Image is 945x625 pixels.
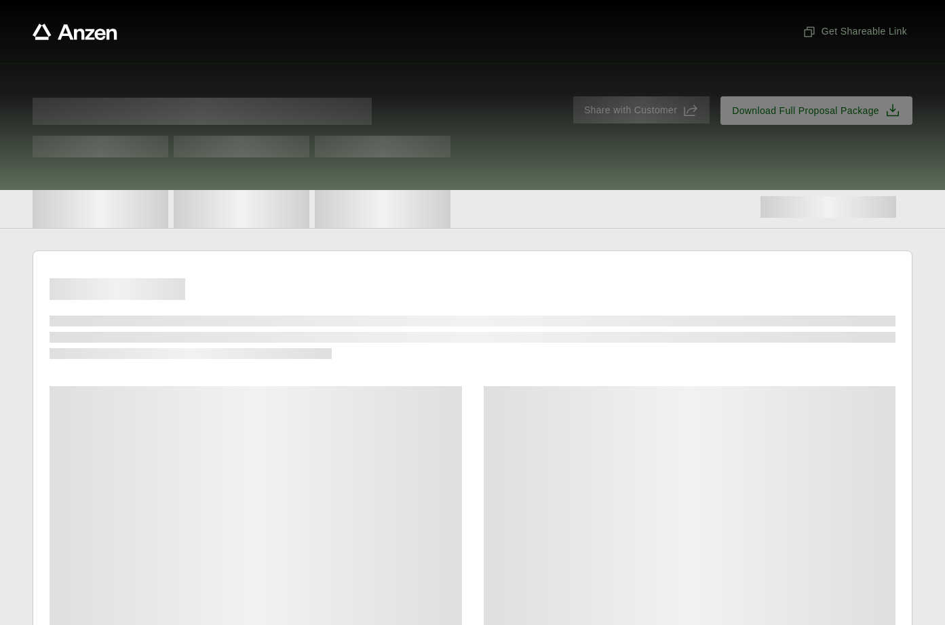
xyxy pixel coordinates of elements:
span: Test [315,136,450,157]
a: Anzen website [33,24,117,40]
span: Test [33,136,168,157]
button: Get Shareable Link [797,19,912,44]
span: Test [174,136,309,157]
span: Get Shareable Link [803,24,907,39]
span: Share with Customer [584,103,677,117]
span: Proposal for [33,98,372,125]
